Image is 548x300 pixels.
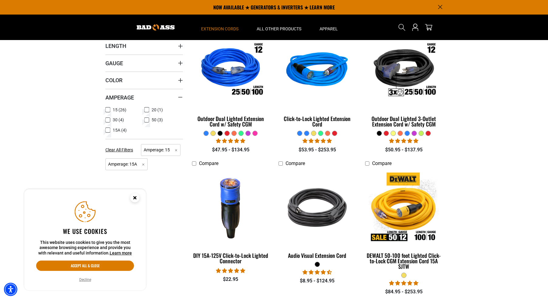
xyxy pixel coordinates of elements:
[279,33,356,130] a: blue Click-to-Lock Lighted Extension Cord
[279,146,356,153] div: $53.95 - $253.95
[36,227,134,235] h2: We use cookies
[192,253,269,264] div: DIY 15A-125V Click-to-Lock Lighted Connector
[192,15,248,40] summary: Extension Cords
[192,170,269,267] a: DIY 15A-125V Click-to-Lock Lighted Connector DIY 15A-125V Click-to-Lock Lighted Connector
[152,108,163,112] span: 20 (1)
[105,89,183,106] summary: Amperage
[257,26,301,32] span: All Other Products
[389,280,418,286] span: 4.84 stars
[192,33,269,130] a: Outdoor Dual Lighted Extension Cord w/ Safety CGM Outdoor Dual Lighted Extension Cord w/ Safety CGM
[36,261,134,271] button: Accept all & close
[105,55,183,72] summary: Gauge
[193,36,269,106] img: Outdoor Dual Lighted Extension Cord w/ Safety CGM
[105,147,135,153] a: Clear All Filters
[105,42,126,49] span: Length
[286,160,305,166] span: Compare
[124,189,146,208] button: Close this option
[105,77,122,84] span: Color
[141,147,180,153] a: Amperage: 15
[424,24,433,31] a: cart
[389,138,418,144] span: 4.80 stars
[303,269,332,275] span: 4.73 stars
[113,128,127,132] span: 15A (4)
[105,37,183,54] summary: Length
[216,268,245,274] span: 4.84 stars
[279,36,355,106] img: blue
[365,36,442,106] img: Outdoor Dual Lighted 3-Outlet Extension Cord w/ Safety CGM
[365,253,443,269] div: DEWALT 50-100 foot Lighted Click-to-Lock CGM Extension Cord 15A SJTW
[397,22,407,32] summary: Search
[216,138,245,144] span: 4.81 stars
[279,277,356,285] div: $8.95 - $124.95
[365,33,443,130] a: Outdoor Dual Lighted 3-Outlet Extension Cord w/ Safety CGM Outdoor Dual Lighted 3-Outlet Extensio...
[303,138,332,144] span: 4.87 stars
[192,116,269,127] div: Outdoor Dual Lighted Extension Cord w/ Safety CGM
[201,26,238,32] span: Extension Cords
[152,118,163,122] span: 50 (3)
[36,240,134,256] p: This website uses cookies to give you the most awesome browsing experience and provide you with r...
[105,161,148,167] a: Amperage: 15A
[192,276,269,283] div: $22.95
[248,15,310,40] summary: All Other Products
[310,15,347,40] summary: Apparel
[77,277,93,283] button: Decline
[110,251,132,255] a: This website uses cookies to give you the most awesome browsing experience and provide you with r...
[365,146,443,153] div: $50.95 - $137.95
[365,116,443,127] div: Outdoor Dual Lighted 3-Outlet Extension Cord w/ Safety CGM
[279,253,356,258] div: Audio Visual Extension Cord
[141,144,180,156] span: Amperage: 15
[365,288,443,295] div: $84.95 - $253.95
[24,189,146,291] aside: Cookie Consent
[372,160,392,166] span: Compare
[365,172,442,242] img: DEWALT 50-100 foot Lighted Click-to-Lock CGM Extension Cord 15A SJTW
[113,118,124,122] span: 30 (4)
[410,15,420,40] a: Open this option
[137,24,175,31] img: Bad Ass Extension Cords
[4,283,17,296] div: Accessibility Menu
[365,170,443,273] a: DEWALT 50-100 foot Lighted Click-to-Lock CGM Extension Cord 15A SJTW DEWALT 50-100 foot Lighted C...
[105,158,148,170] span: Amperage: 15A
[193,172,269,242] img: DIY 15A-125V Click-to-Lock Lighted Connector
[105,94,134,101] span: Amperage
[105,60,123,67] span: Gauge
[113,108,126,112] span: 15 (26)
[192,146,269,153] div: $47.95 - $134.95
[105,147,133,152] span: Clear All Filters
[105,72,183,89] summary: Color
[279,116,356,127] div: Click-to-Lock Lighted Extension Cord
[279,170,356,262] a: black Audio Visual Extension Cord
[199,160,218,166] span: Compare
[279,172,355,242] img: black
[320,26,338,32] span: Apparel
